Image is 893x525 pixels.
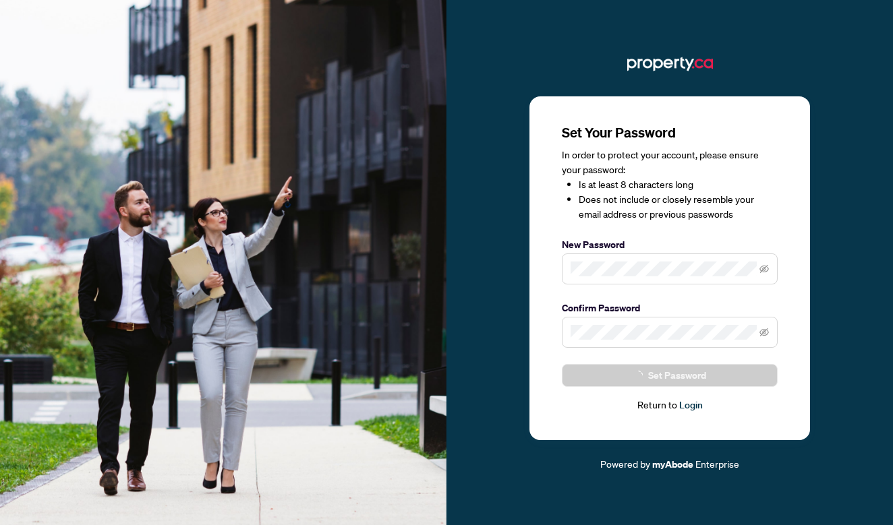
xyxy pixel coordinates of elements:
[562,237,778,252] label: New Password
[562,148,778,222] div: In order to protect your account, please ensure your password:
[652,457,693,472] a: myAbode
[579,177,778,192] li: Is at least 8 characters long
[600,458,650,470] span: Powered by
[759,264,769,274] span: eye-invisible
[562,398,778,413] div: Return to
[627,53,713,75] img: ma-logo
[562,123,778,142] h3: Set Your Password
[759,328,769,337] span: eye-invisible
[579,192,778,222] li: Does not include or closely resemble your email address or previous passwords
[562,301,778,315] label: Confirm Password
[679,399,703,411] a: Login
[562,364,778,387] button: Set Password
[695,458,739,470] span: Enterprise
